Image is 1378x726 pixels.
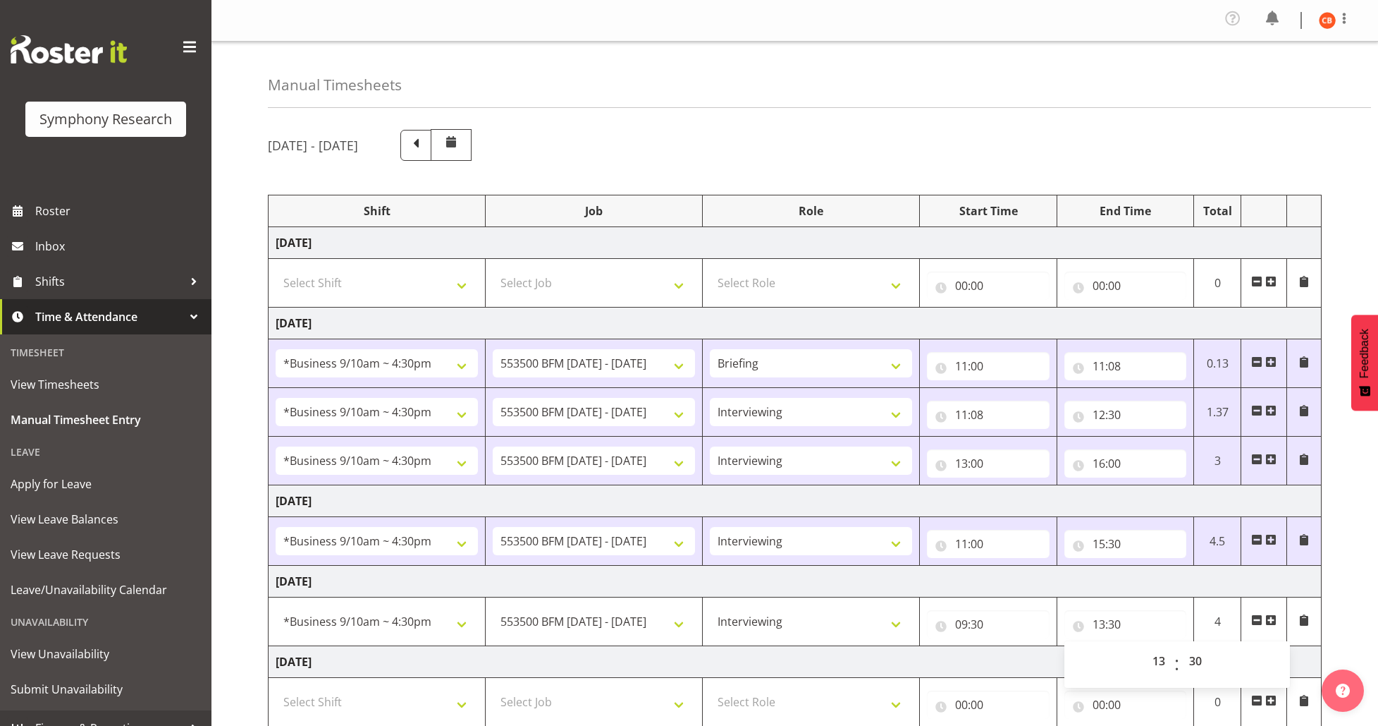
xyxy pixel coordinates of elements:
[927,272,1050,300] input: Click to select...
[1194,517,1241,566] td: 4.5
[927,610,1050,639] input: Click to select...
[1174,647,1179,682] span: :
[4,672,208,707] a: Submit Unavailability
[1358,329,1371,378] span: Feedback
[39,109,172,130] div: Symphony Research
[35,271,183,292] span: Shifts
[11,509,201,530] span: View Leave Balances
[269,308,1322,339] td: [DATE]
[1194,388,1241,437] td: 1.37
[1194,598,1241,646] td: 4
[1064,530,1187,558] input: Click to select...
[4,466,208,502] a: Apply for Leave
[268,77,402,93] h4: Manual Timesheets
[269,566,1322,598] td: [DATE]
[927,202,1050,219] div: Start Time
[11,473,201,495] span: Apply for Leave
[710,202,912,219] div: Role
[927,530,1050,558] input: Click to select...
[276,202,478,219] div: Shift
[35,306,183,327] span: Time & Attendance
[269,485,1322,517] td: [DATE]
[927,352,1050,380] input: Click to select...
[11,35,127,63] img: Rosterit website logo
[4,572,208,607] a: Leave/Unavailability Calendar
[4,636,208,672] a: View Unavailability
[268,138,358,153] h5: [DATE] - [DATE]
[927,449,1050,478] input: Click to select...
[1351,315,1378,411] button: Feedback - Show survey
[1064,691,1187,719] input: Click to select...
[11,544,201,565] span: View Leave Requests
[927,401,1050,429] input: Click to select...
[4,537,208,572] a: View Leave Requests
[4,607,208,636] div: Unavailability
[927,691,1050,719] input: Click to select...
[11,374,201,395] span: View Timesheets
[35,200,204,222] span: Roster
[1064,449,1187,478] input: Click to select...
[1064,202,1187,219] div: End Time
[1201,202,1234,219] div: Total
[269,646,1322,678] td: [DATE]
[1319,12,1336,29] img: chelsea-bartlett11426.jpg
[11,679,201,700] span: Submit Unavailability
[1194,339,1241,388] td: 0.13
[1064,352,1187,380] input: Click to select...
[11,579,201,600] span: Leave/Unavailability Calendar
[269,227,1322,259] td: [DATE]
[4,437,208,466] div: Leave
[4,338,208,367] div: Timesheet
[1064,401,1187,429] input: Click to select...
[4,502,208,537] a: View Leave Balances
[1064,610,1187,639] input: Click to select...
[1064,272,1187,300] input: Click to select...
[11,643,201,665] span: View Unavailability
[4,367,208,402] a: View Timesheets
[1336,684,1350,698] img: help-xxl-2.png
[11,409,201,430] span: Manual Timesheet Entry
[4,402,208,437] a: Manual Timesheet Entry
[1194,259,1241,308] td: 0
[1194,437,1241,485] td: 3
[493,202,695,219] div: Job
[35,236,204,257] span: Inbox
